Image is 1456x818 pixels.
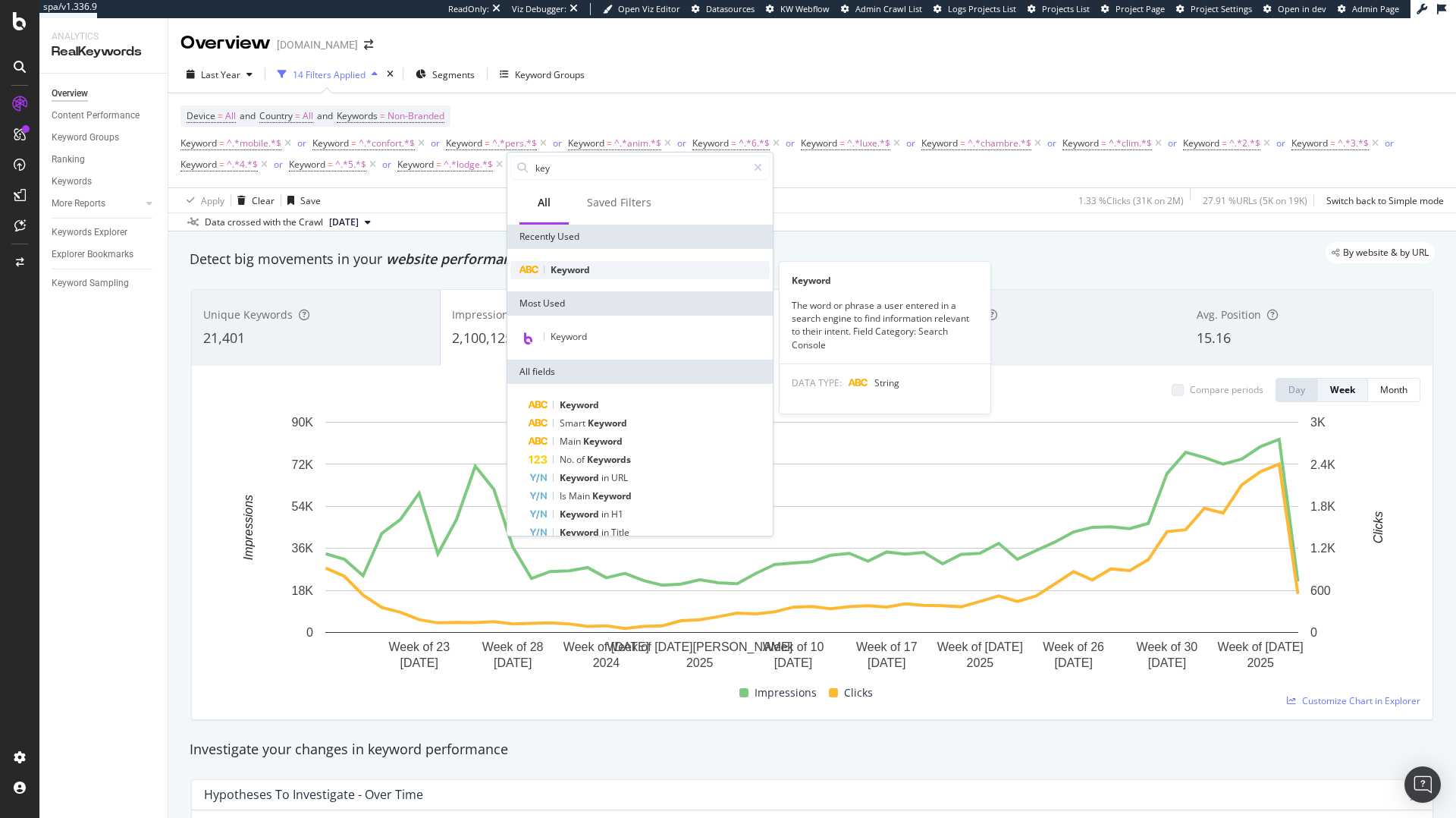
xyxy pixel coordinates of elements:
div: Recently Used [507,225,773,249]
text: [DATE] [1148,656,1186,669]
div: or [677,137,686,149]
div: or [274,158,283,171]
span: Keyword [397,158,434,171]
span: Keywords [337,109,378,122]
button: or [382,157,391,171]
div: Most Used [507,291,773,316]
button: Keyword Groups [494,62,591,87]
span: URL [611,471,628,484]
a: Keyword Groups [52,130,157,146]
text: [DATE] [494,656,532,669]
span: = [436,158,441,171]
span: ^.*mobile.*$ [227,133,281,154]
span: = [295,109,300,122]
span: Logs Projects List [948,3,1016,14]
span: Keyword [801,137,837,149]
span: Project Settings [1191,3,1252,14]
span: Country [259,109,293,122]
span: Keyword [1291,137,1328,149]
text: Week of [DATE] [1218,640,1304,653]
input: Search by field name [534,156,747,179]
div: or [1385,137,1394,149]
div: Data crossed with the Crawl [205,216,323,229]
span: = [1222,137,1227,149]
text: 600 [1310,584,1331,597]
span: Impressions [755,684,817,702]
text: Week of [DATE] [563,640,649,653]
span: DATA TYPE: [792,376,842,389]
a: Logs Projects List [934,3,1016,15]
span: in [601,471,611,484]
span: and [240,109,256,122]
text: Week of 26 [1043,640,1104,653]
div: 14 Filters Applied [293,68,366,81]
span: Main [560,435,583,448]
span: Is [560,489,569,502]
span: Keyword [560,526,601,539]
div: Compare periods [1190,383,1263,396]
span: ^.*luxe.*$ [847,133,890,154]
text: 0 [1310,626,1317,639]
div: or [1168,137,1177,149]
span: Clicks [844,684,873,702]
div: RealKeywords [52,43,155,61]
span: = [328,158,333,171]
span: Datasources [706,3,755,14]
span: = [1101,137,1106,149]
span: Avg. Position [1197,307,1261,322]
span: in [601,508,611,521]
div: Week [1330,383,1355,396]
span: Keyword [312,137,349,149]
div: Overview [180,30,271,56]
text: 0 [306,626,313,639]
text: Week of 28 [482,640,544,653]
span: 2,100,125 [452,329,513,347]
text: 90K [292,416,314,429]
div: or [431,137,440,149]
span: Keyword [551,330,587,343]
text: 2.4K [1310,458,1335,470]
button: or [1276,136,1285,150]
span: Open Viz Editor [618,3,680,14]
button: or [1168,136,1177,150]
span: = [960,137,965,149]
span: ^.*confort.*$ [359,133,415,154]
span: Title [611,526,629,539]
a: Ranking [52,152,157,168]
button: Clear [231,188,275,212]
text: [DATE] [400,656,438,669]
div: or [906,137,915,149]
div: Investigate your changes in keyword performance [190,740,1435,760]
span: Keyword [180,158,217,171]
a: Projects List [1028,3,1090,15]
span: ^.*anim.*$ [614,133,661,154]
div: Viz Debugger: [512,3,566,15]
text: 18K [292,584,314,597]
span: Last Year [201,68,240,81]
text: Clicks [1372,511,1385,544]
text: 2024 [593,656,620,669]
text: [DATE] [868,656,905,669]
button: 14 Filters Applied [271,62,384,87]
span: 21,401 [203,329,245,347]
text: Week of 23 [388,640,450,653]
span: Smart [560,417,588,429]
span: = [219,158,224,171]
span: Keyword [289,158,325,171]
svg: A chart. [204,414,1420,678]
span: Keyword [1062,137,1099,149]
div: Open Intercom Messenger [1404,766,1441,803]
span: H1 [611,508,623,521]
span: = [380,109,385,122]
div: Ranking [52,152,85,168]
div: arrow-right-arrow-left [364,39,373,50]
a: Keywords Explorer [52,225,157,241]
span: Keyword [560,508,601,521]
span: Keyword [568,137,604,149]
div: [DOMAIN_NAME] [277,37,358,52]
a: Open Viz Editor [603,3,680,15]
span: Projects List [1042,3,1090,14]
span: Keyword [560,398,599,411]
span: ^.*pers.*$ [492,133,537,154]
a: Project Page [1101,3,1165,15]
